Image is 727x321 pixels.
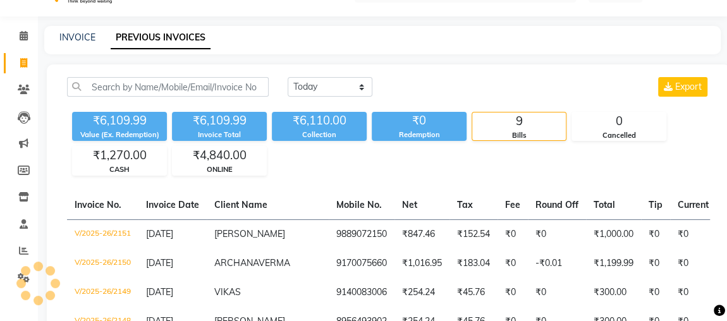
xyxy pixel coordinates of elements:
[586,219,641,249] td: ₹1,000.00
[394,249,449,278] td: ₹1,016.95
[528,278,586,307] td: ₹0
[329,249,394,278] td: 9170075660
[402,199,417,210] span: Net
[259,257,290,269] span: VERMA
[658,77,707,97] button: Export
[649,199,663,210] span: Tip
[641,219,670,249] td: ₹0
[449,249,498,278] td: ₹183.04
[146,228,173,239] span: [DATE]
[472,112,566,130] div: 9
[67,219,138,249] td: V/2025-26/2151
[586,249,641,278] td: ₹1,199.99
[528,249,586,278] td: -₹0.01
[449,219,498,249] td: ₹152.54
[372,130,467,140] div: Redemption
[172,112,267,130] div: ₹6,109.99
[67,77,269,97] input: Search by Name/Mobile/Email/Invoice No
[394,219,449,249] td: ₹847.46
[336,199,382,210] span: Mobile No.
[498,278,528,307] td: ₹0
[641,278,670,307] td: ₹0
[498,219,528,249] td: ₹0
[173,164,266,175] div: ONLINE
[572,130,666,141] div: Cancelled
[505,199,520,210] span: Fee
[111,27,211,49] a: PREVIOUS INVOICES
[146,286,173,298] span: [DATE]
[214,228,285,239] span: [PERSON_NAME]
[535,199,578,210] span: Round Off
[641,249,670,278] td: ₹0
[59,32,95,43] a: INVOICE
[173,147,266,164] div: ₹4,840.00
[272,112,367,130] div: ₹6,110.00
[394,278,449,307] td: ₹254.24
[594,199,615,210] span: Total
[498,249,528,278] td: ₹0
[457,199,473,210] span: Tax
[75,199,121,210] span: Invoice No.
[449,278,498,307] td: ₹45.76
[146,199,199,210] span: Invoice Date
[528,219,586,249] td: ₹0
[214,199,267,210] span: Client Name
[73,147,166,164] div: ₹1,270.00
[272,130,367,140] div: Collection
[67,278,138,307] td: V/2025-26/2149
[214,257,259,269] span: ARCHANA
[146,257,173,269] span: [DATE]
[67,249,138,278] td: V/2025-26/2150
[329,278,394,307] td: 9140083006
[572,112,666,130] div: 0
[329,219,394,249] td: 9889072150
[73,164,166,175] div: CASH
[72,130,167,140] div: Value (Ex. Redemption)
[172,130,267,140] div: Invoice Total
[372,112,467,130] div: ₹0
[72,112,167,130] div: ₹6,109.99
[472,130,566,141] div: Bills
[586,278,641,307] td: ₹300.00
[675,81,702,92] span: Export
[214,286,241,298] span: VIKAS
